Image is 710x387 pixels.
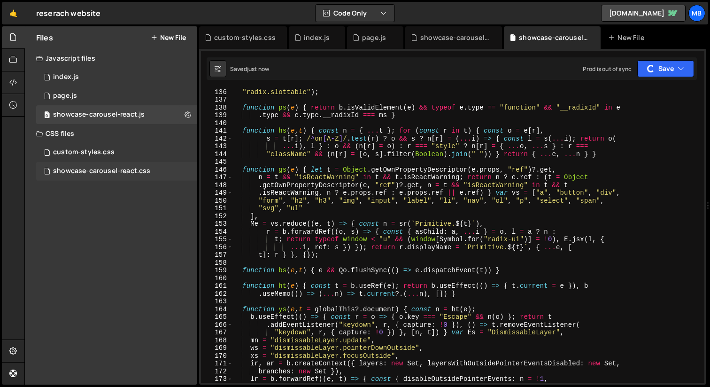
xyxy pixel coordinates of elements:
[583,65,632,73] div: Prod is out of sync
[36,32,53,43] h2: Files
[201,321,233,329] div: 166
[36,162,197,181] div: 10476/45224.css
[201,337,233,345] div: 168
[151,34,186,41] button: New File
[36,8,101,19] div: reserach website
[247,65,269,73] div: just now
[608,33,648,42] div: New File
[36,105,197,124] div: 10476/45223.js
[201,213,233,221] div: 152
[316,5,394,22] button: Code Only
[201,282,233,290] div: 161
[201,236,233,244] div: 155
[201,352,233,360] div: 170
[201,96,233,104] div: 137
[53,111,145,119] div: showcase-carousel-react.js
[230,65,269,73] div: Saved
[201,244,233,252] div: 156
[201,158,233,166] div: 145
[201,344,233,352] div: 169
[201,360,233,368] div: 171
[53,148,115,157] div: custom-styles.css
[201,88,233,96] div: 136
[201,189,233,197] div: 149
[201,298,233,306] div: 163
[201,290,233,298] div: 162
[201,375,233,383] div: 173
[44,112,50,119] span: 0
[53,92,77,100] div: page.js
[201,275,233,283] div: 160
[201,150,233,158] div: 144
[201,259,233,267] div: 158
[201,119,233,127] div: 140
[201,127,233,135] div: 141
[214,33,276,42] div: custom-styles.css
[201,166,233,174] div: 146
[36,68,197,87] div: 10476/23765.js
[519,33,589,42] div: showcase-carousel-react.js
[201,267,233,275] div: 159
[201,182,233,190] div: 148
[201,329,233,337] div: 167
[201,197,233,205] div: 150
[304,33,330,42] div: index.js
[25,49,197,68] div: Javascript files
[201,111,233,119] div: 139
[201,228,233,236] div: 154
[36,87,197,105] div: 10476/23772.js
[36,143,197,162] div: 10476/38631.css
[688,5,705,22] a: MB
[201,368,233,376] div: 172
[2,2,25,24] a: 🤙
[201,104,233,112] div: 138
[53,73,79,81] div: index.js
[420,33,491,42] div: showcase-carousel-react.css
[362,33,386,42] div: page.js
[53,167,150,175] div: showcase-carousel-react.css
[201,220,233,228] div: 153
[201,251,233,259] div: 157
[601,5,686,22] a: [DOMAIN_NAME]
[201,313,233,321] div: 165
[201,174,233,182] div: 147
[201,306,233,314] div: 164
[25,124,197,143] div: CSS files
[637,60,694,77] button: Save
[201,135,233,143] div: 142
[201,142,233,150] div: 143
[201,205,233,213] div: 151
